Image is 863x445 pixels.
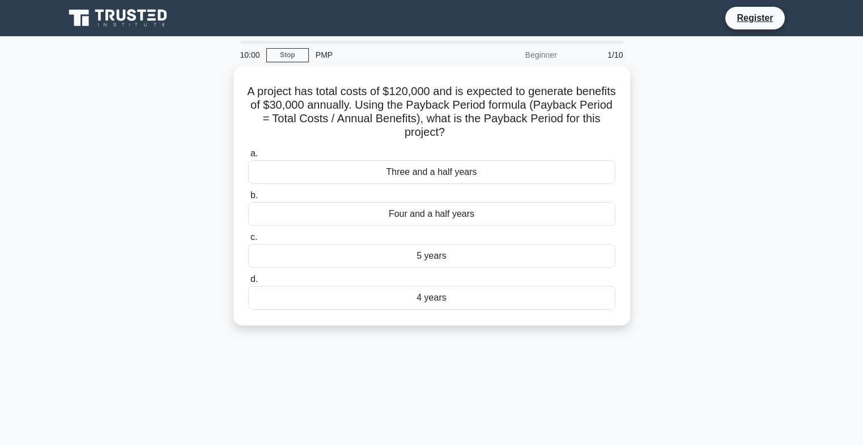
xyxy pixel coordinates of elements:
div: Three and a half years [248,160,615,184]
a: Register [730,11,780,25]
span: b. [250,190,258,200]
div: 1/10 [564,44,630,66]
div: Beginner [465,44,564,66]
a: Stop [266,48,309,62]
div: 4 years [248,286,615,310]
div: PMP [309,44,465,66]
span: a. [250,148,258,158]
div: 5 years [248,244,615,268]
span: c. [250,232,257,242]
div: 10:00 [233,44,266,66]
h5: A project has total costs of $120,000 and is expected to generate benefits of $30,000 annually. U... [247,84,617,140]
span: d. [250,274,258,284]
div: Four and a half years [248,202,615,226]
